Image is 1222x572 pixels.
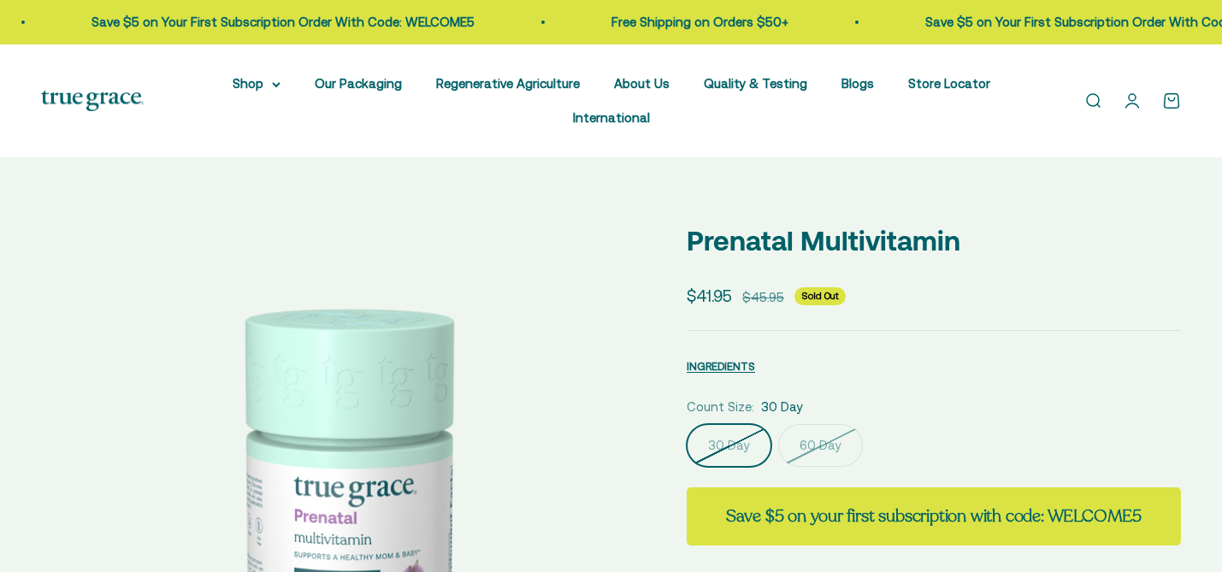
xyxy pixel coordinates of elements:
a: Free Shipping on Orders $50+ [611,15,788,29]
strong: Save $5 on your first subscription with code: WELCOME5 [726,504,1142,528]
a: Our Packaging [315,76,402,91]
a: Store Locator [908,76,990,91]
a: Blogs [841,76,874,91]
button: INGREDIENTS [687,356,755,376]
summary: Shop [233,74,280,94]
legend: Count Size: [687,397,754,417]
a: International [573,110,650,125]
span: INGREDIENTS [687,360,755,373]
p: Save $5 on Your First Subscription Order With Code: WELCOME5 [92,12,475,32]
span: 30 Day [761,397,803,417]
a: Regenerative Agriculture [436,76,580,91]
sale-price: $41.95 [687,283,732,309]
compare-at-price: $45.95 [742,287,784,308]
a: About Us [614,76,670,91]
p: Prenatal Multivitamin [687,219,1181,262]
sold-out-badge: Sold Out [794,287,846,306]
a: Quality & Testing [704,76,807,91]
